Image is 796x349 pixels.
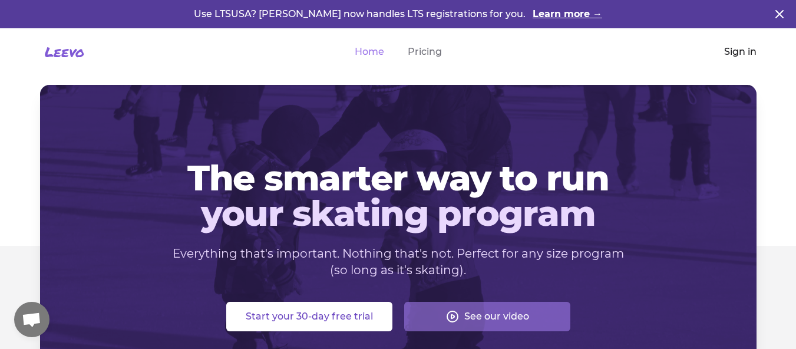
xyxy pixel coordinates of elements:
[724,45,757,59] a: Sign in
[194,8,528,19] span: Use LTSUSA? [PERSON_NAME] now handles LTS registrations for you.
[226,302,392,331] button: Start your 30-day free trial
[355,45,384,59] a: Home
[593,8,602,19] span: →
[59,160,738,196] span: The smarter way to run
[533,7,602,21] a: Learn more
[59,196,738,231] span: your skating program
[408,45,442,59] a: Pricing
[14,302,49,337] div: Open chat
[464,310,529,324] span: See our video
[40,42,84,61] a: Leevo
[172,245,625,278] p: Everything that's important. Nothing that's not. Perfect for any size program (so long as it's sk...
[404,302,570,331] button: See our video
